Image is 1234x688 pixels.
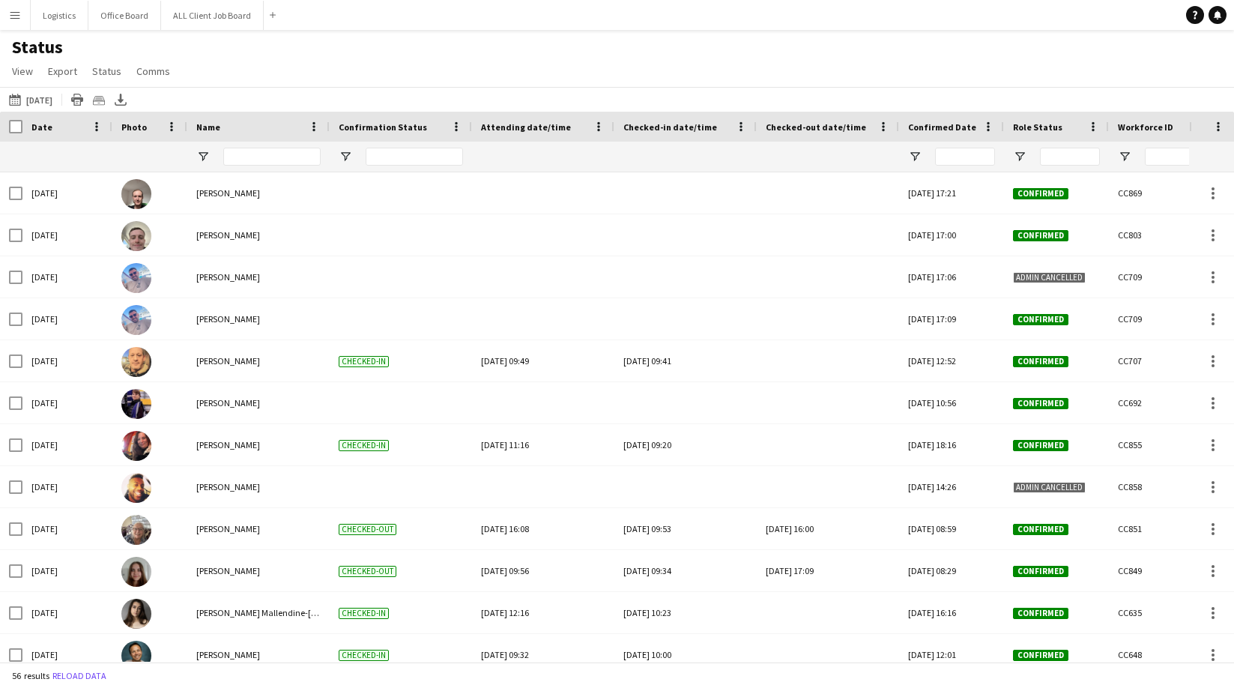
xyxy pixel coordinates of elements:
[623,424,748,465] div: [DATE] 09:20
[481,121,571,133] span: Attending date/time
[1109,550,1214,591] div: CC849
[899,508,1004,549] div: [DATE] 08:59
[1109,256,1214,298] div: CC709
[121,515,151,545] img: Carol Shepherd
[22,214,112,256] div: [DATE]
[899,634,1004,675] div: [DATE] 12:01
[899,592,1004,633] div: [DATE] 16:16
[22,256,112,298] div: [DATE]
[6,61,39,81] a: View
[1013,272,1086,283] span: Admin cancelled
[766,550,890,591] div: [DATE] 17:09
[481,550,605,591] div: [DATE] 09:56
[196,355,260,366] span: [PERSON_NAME]
[481,634,605,675] div: [DATE] 09:32
[481,340,605,381] div: [DATE] 09:49
[1109,592,1214,633] div: CC635
[31,121,52,133] span: Date
[196,439,260,450] span: [PERSON_NAME]
[339,524,396,535] span: Checked-out
[1013,314,1068,325] span: Confirmed
[22,508,112,549] div: [DATE]
[899,214,1004,256] div: [DATE] 17:00
[130,61,176,81] a: Comms
[1040,148,1100,166] input: Role Status Filter Input
[1109,508,1214,549] div: CC851
[623,508,748,549] div: [DATE] 09:53
[223,148,321,166] input: Name Filter Input
[196,565,260,576] span: [PERSON_NAME]
[121,431,151,461] img: Sophie Fox
[136,64,170,78] span: Comms
[899,172,1004,214] div: [DATE] 17:21
[1013,608,1068,619] span: Confirmed
[899,424,1004,465] div: [DATE] 18:16
[22,634,112,675] div: [DATE]
[339,356,389,367] span: Checked-in
[121,305,151,335] img: Ashley Roberts
[1013,440,1068,451] span: Confirmed
[22,550,112,591] div: [DATE]
[6,91,55,109] button: [DATE]
[899,298,1004,340] div: [DATE] 17:09
[766,121,866,133] span: Checked-out date/time
[196,271,260,283] span: [PERSON_NAME]
[899,550,1004,591] div: [DATE] 08:29
[481,508,605,549] div: [DATE] 16:08
[22,466,112,507] div: [DATE]
[481,592,605,633] div: [DATE] 12:16
[196,397,260,408] span: [PERSON_NAME]
[161,1,264,30] button: ALL Client Job Board
[1109,172,1214,214] div: CC869
[1013,188,1068,199] span: Confirmed
[121,473,151,503] img: Austin Currithers
[1109,214,1214,256] div: CC803
[366,148,463,166] input: Confirmation Status Filter Input
[121,389,151,419] img: Desiree Ramsey
[121,263,151,293] img: Ashley Roberts
[623,340,748,381] div: [DATE] 09:41
[121,347,151,377] img: Neil Stocks
[623,550,748,591] div: [DATE] 09:34
[112,91,130,109] app-action-btn: Export XLSX
[1118,150,1131,163] button: Open Filter Menu
[1109,634,1214,675] div: CC648
[196,229,260,241] span: [PERSON_NAME]
[1145,148,1205,166] input: Workforce ID Filter Input
[1013,121,1062,133] span: Role Status
[88,1,161,30] button: Office Board
[339,650,389,661] span: Checked-in
[92,64,121,78] span: Status
[623,121,717,133] span: Checked-in date/time
[196,187,260,199] span: [PERSON_NAME]
[121,557,151,587] img: Stephanie Hughes
[42,61,83,81] a: Export
[908,121,976,133] span: Confirmed Date
[623,634,748,675] div: [DATE] 10:00
[623,592,748,633] div: [DATE] 10:23
[1013,566,1068,577] span: Confirmed
[1109,424,1214,465] div: CC855
[86,61,127,81] a: Status
[22,382,112,423] div: [DATE]
[1109,382,1214,423] div: CC692
[1109,298,1214,340] div: CC709
[196,607,372,618] span: [PERSON_NAME] Mallendine-[PERSON_NAME]
[22,298,112,340] div: [DATE]
[196,649,260,660] span: [PERSON_NAME]
[22,172,112,214] div: [DATE]
[899,256,1004,298] div: [DATE] 17:06
[22,340,112,381] div: [DATE]
[339,608,389,619] span: Checked-in
[899,382,1004,423] div: [DATE] 10:56
[1109,340,1214,381] div: CC707
[899,340,1004,381] div: [DATE] 12:52
[49,668,109,684] button: Reload data
[12,64,33,78] span: View
[339,566,396,577] span: Checked-out
[48,64,77,78] span: Export
[908,150,922,163] button: Open Filter Menu
[935,148,995,166] input: Confirmed Date Filter Input
[899,466,1004,507] div: [DATE] 14:26
[766,508,890,549] div: [DATE] 16:00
